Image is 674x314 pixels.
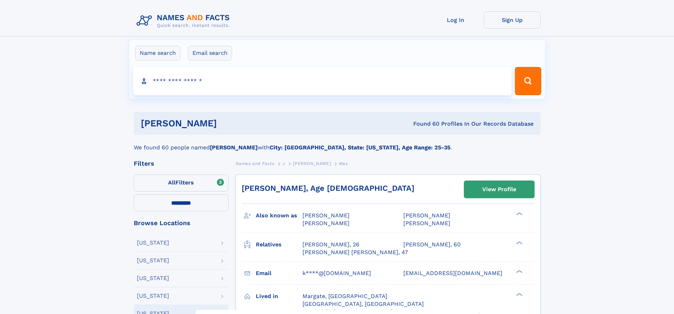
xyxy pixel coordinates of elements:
[514,212,523,216] div: ❯
[427,11,484,29] a: Log In
[514,269,523,274] div: ❯
[282,159,285,168] a: J
[137,258,169,263] div: [US_STATE]
[137,240,169,246] div: [US_STATE]
[514,292,523,297] div: ❯
[403,241,461,249] a: [PERSON_NAME], 60
[403,212,450,219] span: [PERSON_NAME]
[134,160,229,167] div: Filters
[137,293,169,299] div: [US_STATE]
[303,293,387,299] span: Margate, [GEOGRAPHIC_DATA]
[188,46,232,61] label: Email search
[403,270,502,276] span: [EMAIL_ADDRESS][DOMAIN_NAME]
[515,67,541,95] button: Search Button
[134,135,541,152] div: We found 60 people named with .
[315,120,534,128] div: Found 60 Profiles In Our Records Database
[141,119,315,128] h1: [PERSON_NAME]
[484,11,541,29] a: Sign Up
[514,240,523,245] div: ❯
[210,144,258,151] b: [PERSON_NAME]
[256,290,303,302] h3: Lived in
[482,181,516,198] div: View Profile
[135,46,180,61] label: Name search
[256,210,303,222] h3: Also known as
[133,67,512,95] input: search input
[303,249,408,256] a: [PERSON_NAME] [PERSON_NAME], 47
[293,159,331,168] a: [PERSON_NAME]
[256,239,303,251] h3: Relatives
[282,161,285,166] span: J
[134,175,229,192] label: Filters
[134,11,236,30] img: Logo Names and Facts
[339,161,348,166] span: Max
[303,212,350,219] span: [PERSON_NAME]
[270,144,450,151] b: City: [GEOGRAPHIC_DATA], State: [US_STATE], Age Range: 25-35
[236,159,275,168] a: Names and Facts
[256,267,303,279] h3: Email
[403,220,450,227] span: [PERSON_NAME]
[242,184,414,193] a: [PERSON_NAME], Age [DEMOGRAPHIC_DATA]
[134,220,229,226] div: Browse Locations
[293,161,331,166] span: [PERSON_NAME]
[464,181,534,198] a: View Profile
[303,220,350,227] span: [PERSON_NAME]
[303,241,359,249] a: [PERSON_NAME], 26
[168,179,175,186] span: All
[303,301,424,307] span: [GEOGRAPHIC_DATA], [GEOGRAPHIC_DATA]
[137,275,169,281] div: [US_STATE]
